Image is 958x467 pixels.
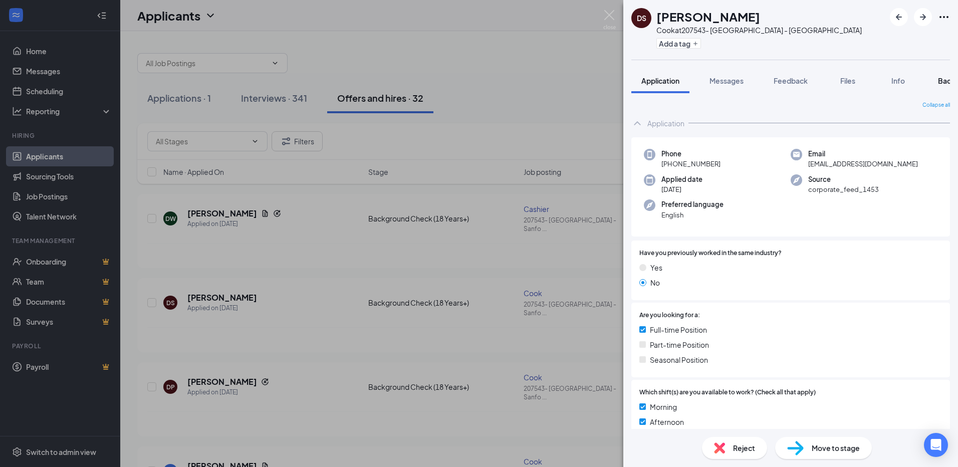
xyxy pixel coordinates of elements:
[650,277,660,288] span: No
[733,442,755,453] span: Reject
[639,388,816,397] span: Which shift(s) are you available to work? (Check all that apply)
[639,311,700,320] span: Are you looking for a:
[647,118,684,128] div: Application
[661,210,724,220] span: English
[840,76,855,85] span: Files
[924,433,948,457] div: Open Intercom Messenger
[656,25,862,35] div: Cook at 207543- [GEOGRAPHIC_DATA] - [GEOGRAPHIC_DATA]
[808,159,918,169] span: [EMAIL_ADDRESS][DOMAIN_NAME]
[661,184,702,194] span: [DATE]
[650,416,684,427] span: Afternoon
[661,159,721,169] span: [PHONE_NUMBER]
[917,11,929,23] svg: ArrowRight
[650,401,677,412] span: Morning
[890,8,908,26] button: ArrowLeftNew
[656,38,701,49] button: PlusAdd a tag
[661,174,702,184] span: Applied date
[808,174,879,184] span: Source
[631,117,643,129] svg: ChevronUp
[922,101,950,109] span: Collapse all
[650,262,662,273] span: Yes
[709,76,744,85] span: Messages
[650,324,707,335] span: Full-time Position
[639,249,782,258] span: Have you previously worked in the same industry?
[774,76,808,85] span: Feedback
[938,11,950,23] svg: Ellipses
[812,442,860,453] span: Move to stage
[661,149,721,159] span: Phone
[650,354,708,365] span: Seasonal Position
[637,13,646,23] div: DS
[891,76,905,85] span: Info
[893,11,905,23] svg: ArrowLeftNew
[641,76,679,85] span: Application
[914,8,932,26] button: ArrowRight
[692,41,698,47] svg: Plus
[650,339,709,350] span: Part-time Position
[808,184,879,194] span: corporate_feed_1453
[808,149,918,159] span: Email
[656,8,760,25] h1: [PERSON_NAME]
[661,199,724,209] span: Preferred language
